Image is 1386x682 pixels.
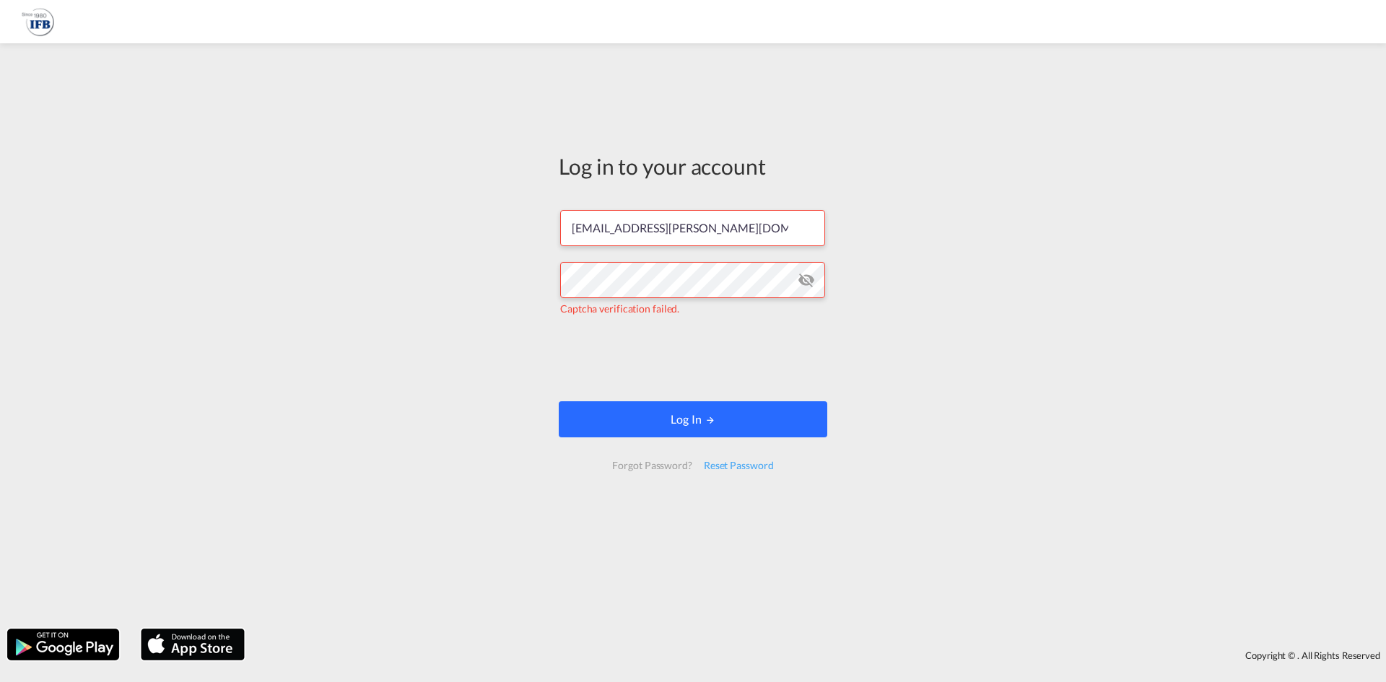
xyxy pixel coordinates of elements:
div: Log in to your account [559,151,827,181]
md-icon: icon-eye-off [798,271,815,289]
span: Captcha verification failed. [560,302,679,315]
img: apple.png [139,627,246,662]
div: Reset Password [698,453,780,478]
div: Copyright © . All Rights Reserved [252,643,1386,668]
div: Forgot Password? [606,453,697,478]
img: google.png [6,627,121,662]
iframe: reCAPTCHA [583,331,803,387]
input: Enter email/phone number [560,210,825,246]
button: LOGIN [559,401,827,437]
img: b628ab10256c11eeb52753acbc15d091.png [22,6,54,38]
